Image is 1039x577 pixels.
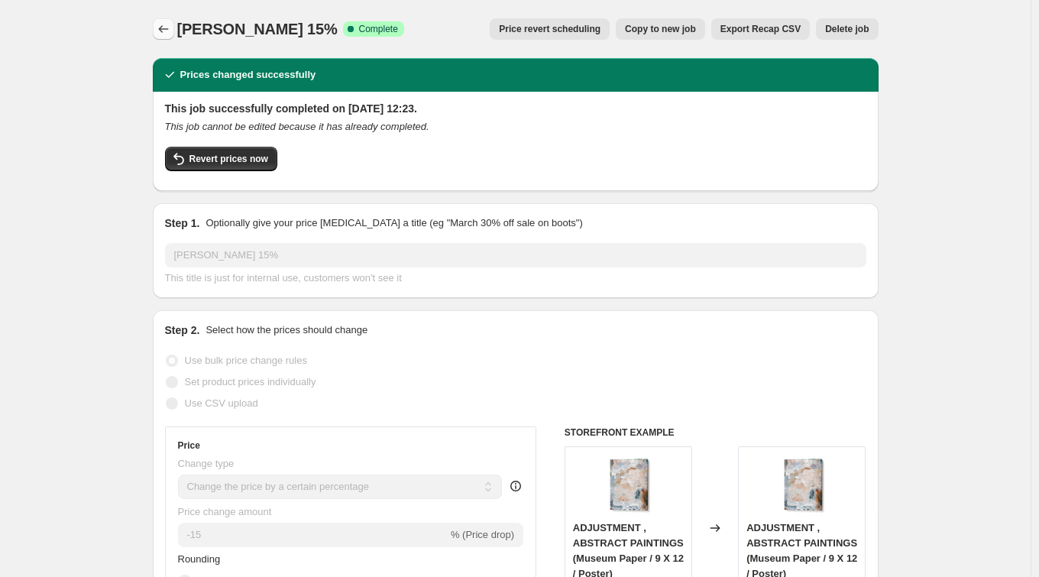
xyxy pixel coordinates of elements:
[178,439,200,452] h3: Price
[358,23,397,35] span: Complete
[178,506,272,517] span: Price change amount
[206,323,367,338] p: Select how the prices should change
[451,529,514,540] span: % (Price drop)
[165,243,866,267] input: 30% off holiday sale
[565,426,866,439] h6: STOREFRONT EXAMPLE
[499,23,600,35] span: Price revert scheduling
[180,67,316,83] h2: Prices changed successfully
[165,121,429,132] i: This job cannot be edited because it has already completed.
[597,455,659,516] img: GALLERYWRAP-resized_2a02ed07-7088-46a3-b0d6-2cbc5d9cb893_80x.jpg
[165,216,200,231] h2: Step 1.
[625,23,696,35] span: Copy to new job
[185,397,258,409] span: Use CSV upload
[178,553,221,565] span: Rounding
[185,355,307,366] span: Use bulk price change rules
[165,147,277,171] button: Revert prices now
[508,478,523,494] div: help
[816,18,878,40] button: Delete job
[165,101,866,116] h2: This job successfully completed on [DATE] 12:23.
[490,18,610,40] button: Price revert scheduling
[711,18,810,40] button: Export Recap CSV
[153,18,174,40] button: Price change jobs
[616,18,705,40] button: Copy to new job
[825,23,869,35] span: Delete job
[720,23,801,35] span: Export Recap CSV
[165,323,200,338] h2: Step 2.
[178,523,448,547] input: -15
[189,153,268,165] span: Revert prices now
[185,376,316,387] span: Set product prices individually
[177,21,338,37] span: [PERSON_NAME] 15%
[772,455,833,516] img: GALLERYWRAP-resized_2a02ed07-7088-46a3-b0d6-2cbc5d9cb893_80x.jpg
[178,458,235,469] span: Change type
[206,216,582,231] p: Optionally give your price [MEDICAL_DATA] a title (eg "March 30% off sale on boots")
[165,272,402,284] span: This title is just for internal use, customers won't see it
